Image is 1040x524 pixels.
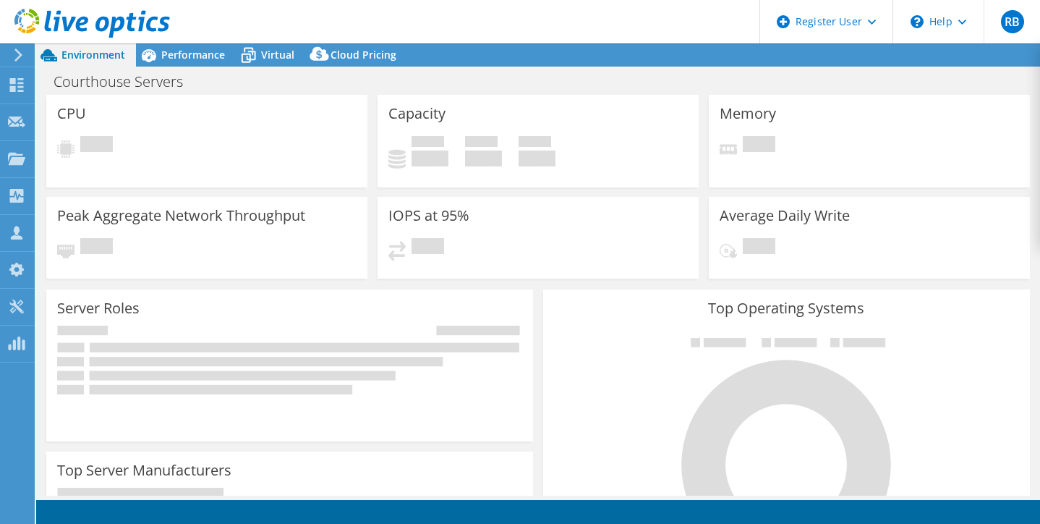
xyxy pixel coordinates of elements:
[743,136,775,156] span: Pending
[412,151,448,166] h4: 0 GiB
[388,208,469,224] h3: IOPS at 95%
[465,136,498,151] span: Free
[161,48,225,62] span: Performance
[57,106,86,122] h3: CPU
[388,106,446,122] h3: Capacity
[57,208,305,224] h3: Peak Aggregate Network Throughput
[743,238,775,258] span: Pending
[57,462,231,478] h3: Top Server Manufacturers
[261,48,294,62] span: Virtual
[412,238,444,258] span: Pending
[519,151,555,166] h4: 0 GiB
[720,208,850,224] h3: Average Daily Write
[57,300,140,316] h3: Server Roles
[465,151,502,166] h4: 0 GiB
[519,136,551,151] span: Total
[80,136,113,156] span: Pending
[331,48,396,62] span: Cloud Pricing
[61,48,125,62] span: Environment
[1001,10,1024,33] span: RB
[412,136,444,151] span: Used
[911,15,924,28] svg: \n
[80,238,113,258] span: Pending
[47,74,205,90] h1: Courthouse Servers
[720,106,776,122] h3: Memory
[554,300,1019,316] h3: Top Operating Systems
